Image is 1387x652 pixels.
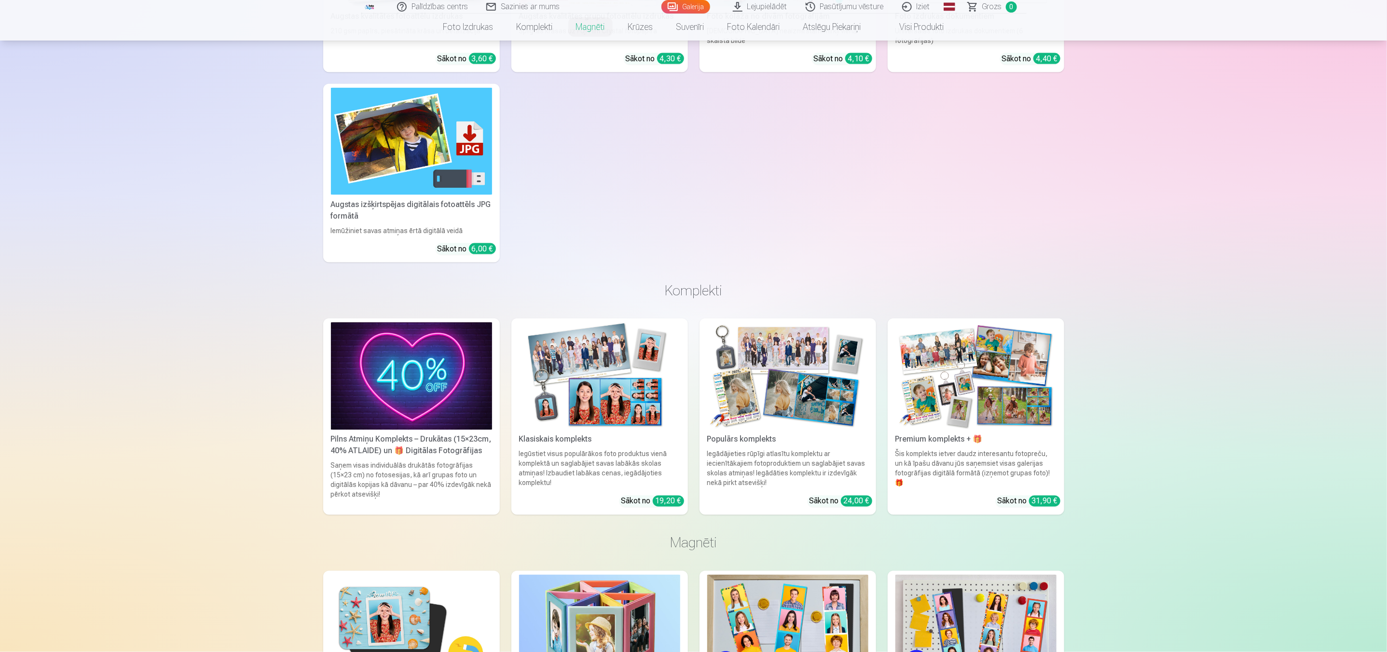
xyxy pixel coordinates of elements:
img: Populārs komplekts [707,322,868,430]
div: 4,30 € [657,53,684,64]
div: 3,60 € [469,53,496,64]
a: Foto izdrukas [432,14,505,41]
div: Augstas izšķirtspējas digitālais fotoattēls JPG formātā [327,199,496,222]
div: Iegādājieties rūpīgi atlasītu komplektu ar iecienītākajiem fotoproduktiem un saglabājiet savas sk... [703,449,872,488]
div: Sākot no [438,243,496,255]
a: Atslēgu piekariņi [792,14,873,41]
span: 0 [1006,1,1017,13]
img: Klasiskais komplekts [519,322,680,430]
a: Populārs komplektsPopulārs komplektsIegādājieties rūpīgi atlasītu komplektu ar iecienītākajiem fo... [700,319,876,515]
div: Sākot no [621,496,684,507]
div: 4,10 € [845,53,872,64]
div: Populārs komplekts [703,434,872,445]
div: Premium komplekts + 🎁 [892,434,1060,445]
div: 31,90 € [1029,496,1060,507]
div: Šis komplekts ietver daudz interesantu fotopreču, un kā īpašu dāvanu jūs saņemsiet visas galerija... [892,449,1060,488]
div: 24,00 € [841,496,872,507]
a: Krūzes [617,14,665,41]
div: Sākot no [810,496,872,507]
div: 19,20 € [653,496,684,507]
a: Augstas izšķirtspējas digitālais fotoattēls JPG formātāAugstas izšķirtspējas digitālais fotoattēl... [323,84,500,263]
a: Premium komplekts + 🎁 Premium komplekts + 🎁Šis komplekts ietver daudz interesantu fotopreču, un k... [888,319,1064,515]
div: Iegūstiet visus populārākos foto produktus vienā komplektā un saglabājiet savas labākās skolas at... [515,449,684,488]
div: 6,00 € [469,243,496,254]
h3: Magnēti [331,534,1057,552]
div: Saņem visas individuālās drukātās fotogrāfijas (15×23 cm) no fotosesijas, kā arī grupas foto un d... [327,461,496,511]
a: Suvenīri [665,14,716,41]
div: 4,40 € [1033,53,1060,64]
div: Sākot no [438,53,496,65]
img: /fa1 [365,4,375,10]
h3: Komplekti [331,282,1057,299]
div: Pilns Atmiņu Komplekts – Drukātas (15×23cm, 40% ATLAIDE) un 🎁 Digitālas Fotogrāfijas [327,434,496,457]
a: Komplekti [505,14,564,41]
a: Pilns Atmiņu Komplekts – Drukātas (15×23cm, 40% ATLAIDE) un 🎁 Digitālas Fotogrāfijas Pilns Atmiņu... [323,319,500,515]
div: Iemūžiniet savas atmiņas ērtā digitālā veidā [327,226,496,236]
img: Pilns Atmiņu Komplekts – Drukātas (15×23cm, 40% ATLAIDE) un 🎁 Digitālas Fotogrāfijas [331,322,492,430]
div: Sākot no [626,53,684,65]
div: Klasiskais komplekts [515,434,684,445]
a: Visi produkti [873,14,956,41]
a: Foto kalendāri [716,14,792,41]
img: Augstas izšķirtspējas digitālais fotoattēls JPG formātā [331,88,492,195]
div: Sākot no [814,53,872,65]
span: Grozs [982,1,1002,13]
a: Klasiskais komplektsKlasiskais komplektsIegūstiet visus populārākos foto produktus vienā komplekt... [511,319,688,515]
img: Premium komplekts + 🎁 [895,322,1057,430]
div: Sākot no [1002,53,1060,65]
a: Magnēti [564,14,617,41]
div: Sākot no [998,496,1060,507]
